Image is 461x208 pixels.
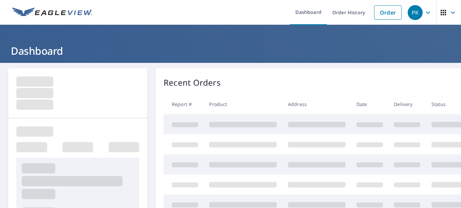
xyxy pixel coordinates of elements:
th: Delivery [388,94,426,114]
h1: Dashboard [8,44,453,58]
th: Report # [164,94,204,114]
img: EV Logo [12,7,92,18]
th: Product [204,94,282,114]
th: Address [282,94,351,114]
a: Order [374,5,402,20]
p: Recent Orders [164,76,221,89]
div: PK [408,5,423,20]
th: Date [351,94,388,114]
